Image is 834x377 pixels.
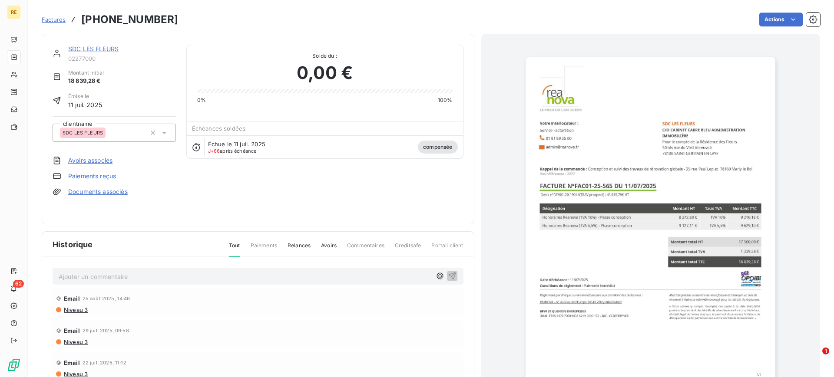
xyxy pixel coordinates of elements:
[68,172,116,180] a: Paiements reçus
[42,16,66,23] span: Factures
[197,52,453,60] span: Solde dû :
[68,69,104,77] span: Montant initial
[42,15,66,24] a: Factures
[68,77,104,85] span: 18 839,28 €
[208,148,220,154] span: J+66
[68,187,128,196] a: Documents associés
[64,327,80,334] span: Email
[83,360,126,365] span: 22 juil. 2025, 11:12
[63,130,103,135] span: SDC LES FLEURS
[438,96,453,104] span: 100%
[68,45,119,52] a: SDC LES FLEURS
[431,242,463,256] span: Portail client
[68,92,102,100] span: Émise le
[297,60,353,86] span: 0,00 €
[7,5,21,19] div: RE
[68,156,113,165] a: Avoirs associés
[759,13,803,26] button: Actions
[804,347,825,368] iframe: Intercom live chat
[13,280,24,288] span: 62
[197,96,206,104] span: 0%
[7,358,21,372] img: Logo LeanPay
[68,100,102,109] span: 11 juil. 2025
[822,347,829,354] span: 1
[64,295,80,302] span: Email
[83,328,129,333] span: 29 juil. 2025, 09:58
[418,141,457,154] span: compensée
[208,141,265,148] span: Échue le 11 juil. 2025
[63,338,88,345] span: Niveau 3
[192,125,246,132] span: Échéances soldées
[288,242,311,256] span: Relances
[64,359,80,366] span: Email
[347,242,384,256] span: Commentaires
[81,12,178,27] h3: [PHONE_NUMBER]
[53,239,93,250] span: Historique
[63,306,88,313] span: Niveau 3
[321,242,337,256] span: Avoirs
[395,242,421,256] span: Creditsafe
[208,148,257,154] span: après échéance
[229,242,240,257] span: Tout
[83,296,130,301] span: 25 août 2025, 14:46
[68,55,176,62] span: 02277000
[251,242,277,256] span: Paiements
